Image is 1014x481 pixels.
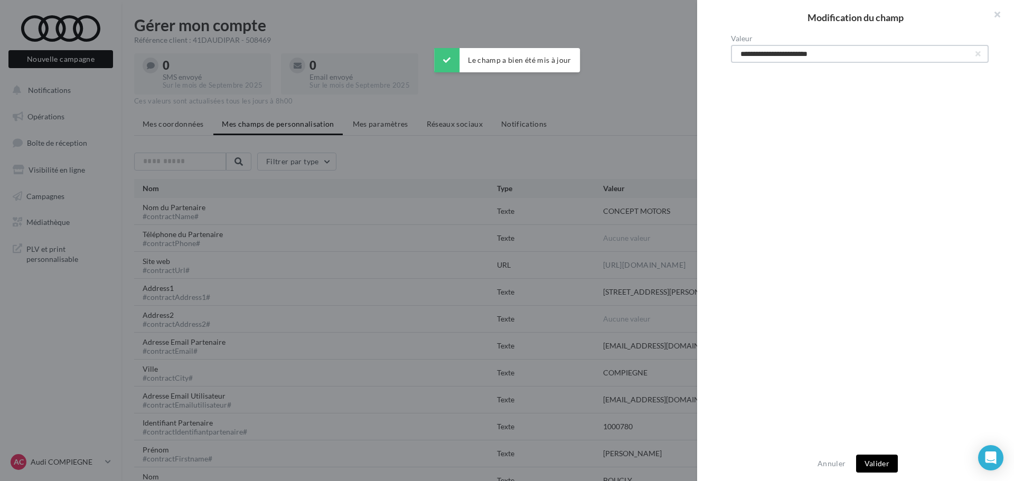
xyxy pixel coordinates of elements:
[978,445,1003,470] div: Open Intercom Messenger
[714,13,997,22] h2: Modification du champ
[856,455,898,473] button: Valider
[434,48,580,72] div: Le champ a bien été mis à jour
[813,457,850,470] button: Annuler
[731,35,989,42] label: Valeur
